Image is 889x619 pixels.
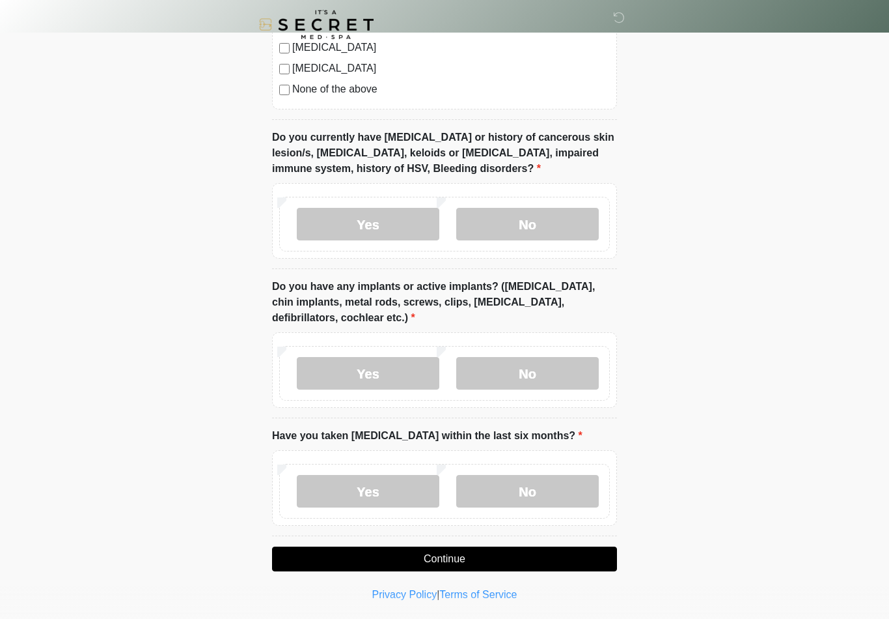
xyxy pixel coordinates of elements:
a: | [437,589,439,600]
label: Yes [297,475,439,508]
label: No [456,475,599,508]
label: None of the above [292,81,610,97]
label: No [456,208,599,240]
label: Do you have any implants or active implants? ([MEDICAL_DATA], chin implants, metal rods, screws, ... [272,279,617,326]
label: Have you taken [MEDICAL_DATA] within the last six months? [272,428,582,444]
label: Yes [297,208,439,240]
a: Terms of Service [439,589,517,600]
label: Do you currently have [MEDICAL_DATA] or history of cancerous skin lesion/s, [MEDICAL_DATA], keloi... [272,130,617,177]
input: [MEDICAL_DATA] [279,64,290,74]
label: [MEDICAL_DATA] [292,61,610,76]
input: None of the above [279,85,290,95]
button: Continue [272,547,617,571]
label: No [456,357,599,390]
img: It's A Secret Med Spa Logo [259,10,374,39]
a: Privacy Policy [372,589,437,600]
label: Yes [297,357,439,390]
